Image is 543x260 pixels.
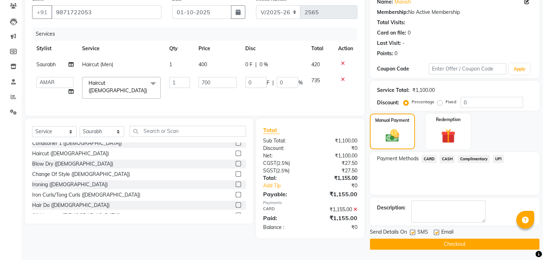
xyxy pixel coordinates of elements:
[32,140,122,147] div: Conditoner 1 ([DEMOGRAPHIC_DATA])
[32,41,78,57] th: Stylist
[241,41,307,57] th: Disc
[458,155,490,163] span: Complimentary
[377,19,405,26] div: Total Visits:
[377,155,419,162] span: Payment Methods
[255,61,257,68] span: |
[436,116,461,123] label: Redemption
[370,239,539,250] button: Checkout
[310,214,363,222] div: ₹1,155.00
[165,41,194,57] th: Qty
[263,200,357,206] div: Payments
[310,137,363,145] div: ₹1,100.00
[263,167,276,174] span: SGST
[377,65,429,73] div: Coupon Code
[263,126,280,134] span: Total
[51,5,161,19] input: Search by Name/Mobile/Email/Code
[310,190,363,198] div: ₹1,155.00
[310,206,363,213] div: ₹1,155.00
[377,9,408,16] div: Membership:
[36,61,56,68] span: Saurabh
[402,40,404,47] div: -
[417,228,428,237] span: SMS
[32,171,130,178] div: Change Of Style ([DEMOGRAPHIC_DATA])
[311,61,320,68] span: 420
[493,155,504,163] span: UPI
[32,212,120,219] div: Oil Massage ([DEMOGRAPHIC_DATA])
[258,152,310,160] div: Net:
[258,167,310,175] div: ( )
[169,61,172,68] span: 1
[377,50,393,57] div: Points:
[245,61,252,68] span: 0 F
[509,64,529,74] button: Apply
[298,79,302,87] span: %
[377,204,406,212] div: Description:
[412,99,434,105] label: Percentage
[130,126,246,137] input: Search or Scan
[377,40,401,47] div: Last Visit:
[412,87,435,94] div: ₹1,100.00
[32,181,108,188] div: Ironing ([DEMOGRAPHIC_DATA])
[377,87,409,94] div: Service Total:
[260,61,268,68] span: 0 %
[147,87,150,94] a: x
[310,224,363,231] div: ₹0
[408,29,411,37] div: 0
[267,79,270,87] span: F
[377,9,532,16] div: No Active Membership
[78,41,165,57] th: Service
[446,99,456,105] label: Fixed
[258,145,310,152] div: Discount:
[198,61,207,68] span: 400
[439,155,455,163] span: CASH
[377,29,406,37] div: Card on file:
[278,160,288,166] span: 2.5%
[319,182,362,189] div: ₹0
[272,79,274,87] span: |
[310,175,363,182] div: ₹1,155.00
[381,128,403,144] img: _cash.svg
[310,160,363,167] div: ₹27.50
[258,182,319,189] a: Add Tip
[377,99,399,106] div: Discount:
[310,152,363,160] div: ₹1,100.00
[258,206,310,213] div: CARD
[258,190,310,198] div: Payable:
[89,80,147,94] span: Haircut ([DEMOGRAPHIC_DATA])
[32,5,52,19] button: +91
[32,202,110,209] div: Hair Do ([DEMOGRAPHIC_DATA])
[263,160,276,166] span: CGST
[258,224,310,231] div: Balance :
[370,228,407,237] span: Send Details On
[375,117,409,124] label: Manual Payment
[394,50,397,57] div: 0
[258,214,310,222] div: Paid:
[32,160,113,168] div: Blow Dry ([DEMOGRAPHIC_DATA])
[307,41,333,57] th: Total
[277,168,288,173] span: 2.5%
[311,77,320,84] span: 735
[82,61,113,68] span: Haircut (Men)
[441,228,453,237] span: Email
[437,127,460,145] img: _gift.svg
[258,175,310,182] div: Total:
[310,167,363,175] div: ₹27.50
[429,63,507,74] input: Enter Offer / Coupon Code
[32,191,140,199] div: Iron Curls/Tong Curls ([DEMOGRAPHIC_DATA])
[194,41,241,57] th: Price
[310,145,363,152] div: ₹0
[334,41,357,57] th: Action
[33,27,363,41] div: Services
[258,160,310,167] div: ( )
[422,155,437,163] span: CARD
[258,137,310,145] div: Sub Total:
[32,150,109,157] div: Haircut ([DEMOGRAPHIC_DATA])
